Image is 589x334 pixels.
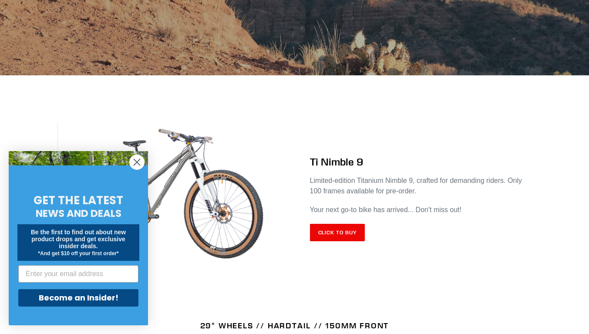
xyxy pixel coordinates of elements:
[18,289,138,307] button: Become an Insider!
[38,250,118,256] span: *And get $10 off your first order*
[310,224,365,241] a: Click to Buy: TI NIMBLE 9
[310,175,532,196] p: Limited-edition Titanium Nimble 9, crafted for demanding riders. Only 100 frames available for pr...
[57,321,532,331] h4: 29" WHEELS // HARDTAIL // 150MM FRONT
[310,205,532,215] p: Your next go-to bike has arrived... Don't miss out!
[129,155,145,170] button: Close dialog
[310,155,532,168] h2: Ti Nimble 9
[36,206,121,220] span: NEWS AND DEALS
[31,229,126,250] span: Be the first to find out about new product drops and get exclusive insider deals.
[18,265,138,283] input: Enter your email address
[34,192,123,208] span: GET THE LATEST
